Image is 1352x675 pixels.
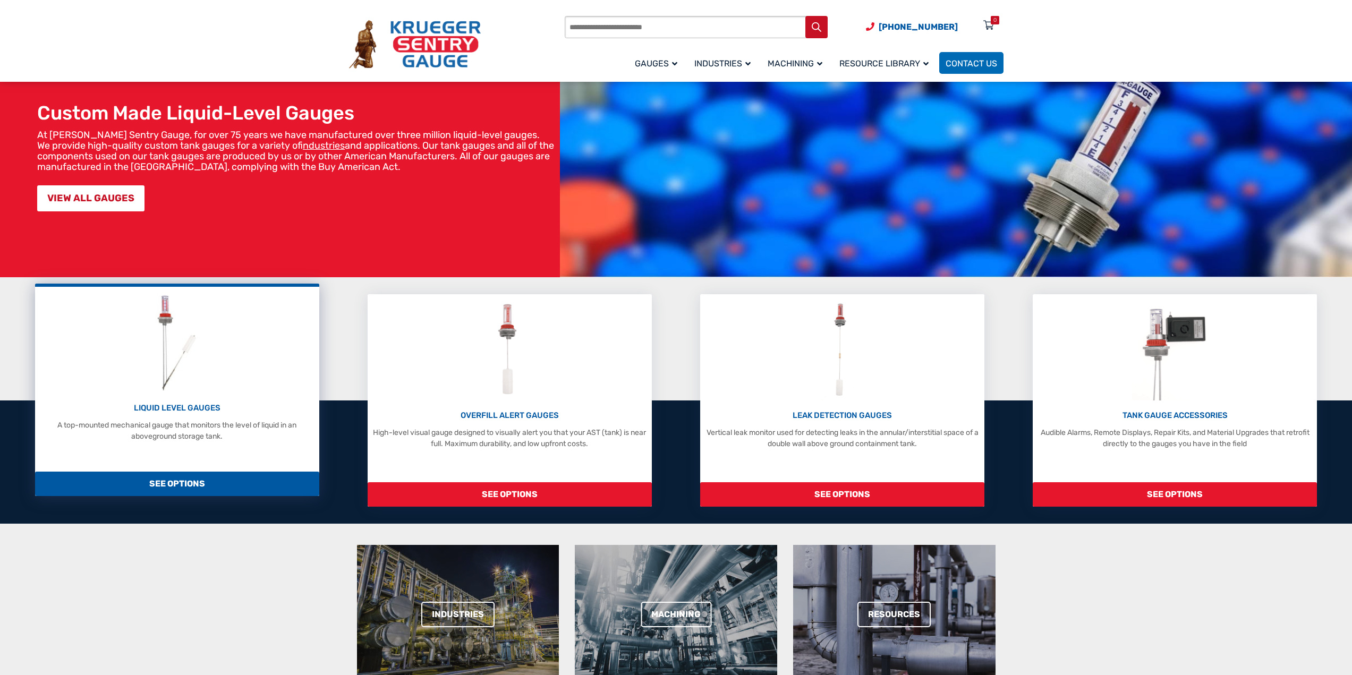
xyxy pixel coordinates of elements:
a: Overfill Alert Gauges OVERFILL ALERT GAUGES High-level visual gauge designed to visually alert yo... [368,294,651,507]
a: Phone Number (920) 434-8860 [866,20,958,33]
span: Industries [694,58,751,69]
p: LEAK DETECTION GAUGES [705,409,979,422]
a: industries [303,140,345,151]
p: High-level visual gauge designed to visually alert you that your AST (tank) is near full. Maximum... [373,427,646,449]
a: Liquid Level Gauges LIQUID LEVEL GAUGES A top-mounted mechanical gauge that monitors the level of... [35,284,319,496]
span: SEE OPTIONS [368,482,651,507]
a: Gauges [628,50,688,75]
a: Contact Us [939,52,1004,74]
img: Liquid Level Gauges [149,292,205,393]
img: Overfill Alert Gauges [486,300,533,400]
span: Contact Us [946,58,997,69]
span: SEE OPTIONS [35,472,319,496]
p: OVERFILL ALERT GAUGES [373,409,646,422]
p: Vertical leak monitor used for detecting leaks in the annular/interstitial space of a double wall... [705,427,979,449]
a: Machining [641,602,711,627]
a: Machining [761,50,833,75]
span: [PHONE_NUMBER] [879,22,958,32]
h1: Custom Made Liquid-Level Gauges [37,101,555,124]
span: SEE OPTIONS [700,482,984,507]
a: Industries [688,50,761,75]
a: VIEW ALL GAUGES [37,185,144,211]
p: LIQUID LEVEL GAUGES [40,402,313,414]
span: Gauges [635,58,677,69]
img: Leak Detection Gauges [821,300,863,400]
p: A top-mounted mechanical gauge that monitors the level of liquid in an aboveground storage tank. [40,420,313,442]
img: Tank Gauge Accessories [1132,300,1218,400]
img: Krueger Sentry Gauge [349,20,481,69]
a: Resource Library [833,50,939,75]
p: At [PERSON_NAME] Sentry Gauge, for over 75 years we have manufactured over three million liquid-l... [37,130,555,172]
div: 0 [993,16,997,24]
img: bg_hero_bannerksentry [560,54,1352,277]
a: Tank Gauge Accessories TANK GAUGE ACCESSORIES Audible Alarms, Remote Displays, Repair Kits, and M... [1033,294,1316,507]
p: TANK GAUGE ACCESSORIES [1038,409,1311,422]
span: SEE OPTIONS [1033,482,1316,507]
a: Resources [857,602,931,627]
span: Resource Library [839,58,929,69]
span: Machining [768,58,822,69]
p: Audible Alarms, Remote Displays, Repair Kits, and Material Upgrades that retrofit directly to the... [1038,427,1311,449]
a: Leak Detection Gauges LEAK DETECTION GAUGES Vertical leak monitor used for detecting leaks in the... [700,294,984,507]
a: Industries [421,602,495,627]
